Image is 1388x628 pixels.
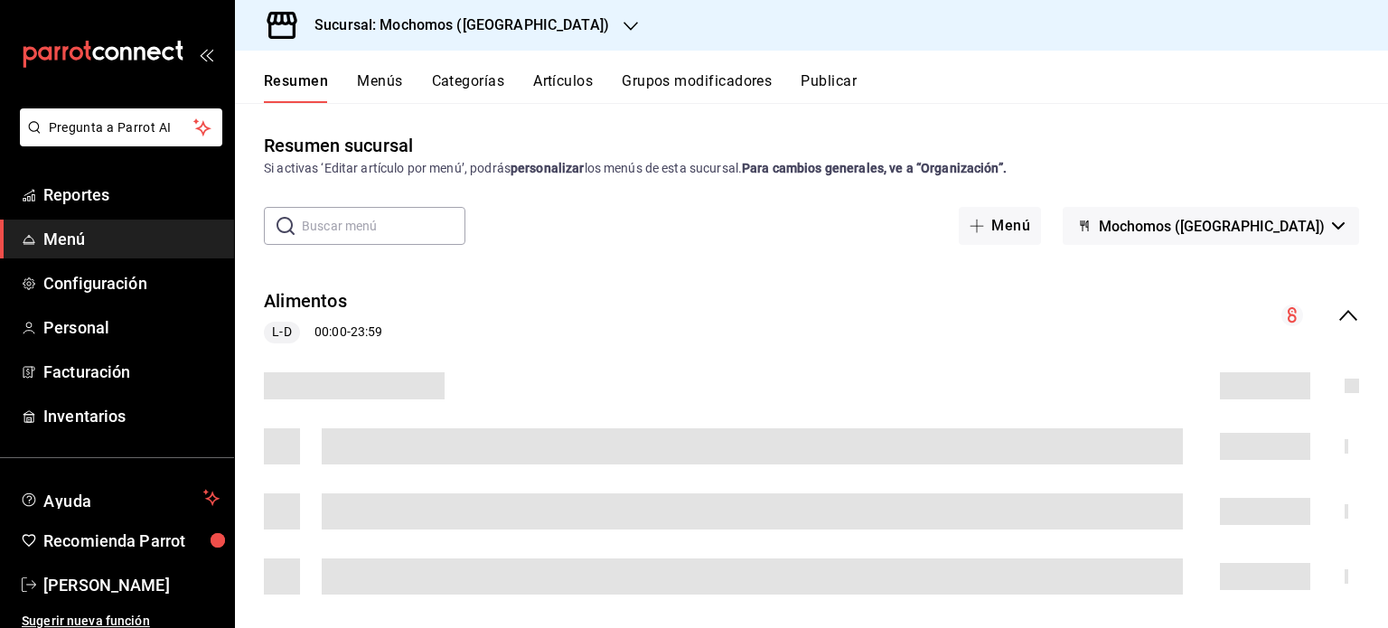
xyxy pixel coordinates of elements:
[511,161,585,175] strong: personalizar
[533,72,593,103] button: Artículos
[43,271,220,295] span: Configuración
[432,72,505,103] button: Categorías
[1099,218,1325,235] span: Mochomos ([GEOGRAPHIC_DATA])
[357,72,402,103] button: Menús
[199,47,213,61] button: open_drawer_menu
[265,323,298,342] span: L-D
[742,161,1007,175] strong: Para cambios generales, ve a “Organización”.
[43,573,220,597] span: [PERSON_NAME]
[43,227,220,251] span: Menú
[264,132,413,159] div: Resumen sucursal
[264,322,382,343] div: 00:00 - 23:59
[43,529,220,553] span: Recomienda Parrot
[801,72,857,103] button: Publicar
[302,208,465,244] input: Buscar menú
[20,108,222,146] button: Pregunta a Parrot AI
[43,315,220,340] span: Personal
[264,159,1359,178] div: Si activas ‘Editar artículo por menú’, podrás los menús de esta sucursal.
[43,487,196,509] span: Ayuda
[13,131,222,150] a: Pregunta a Parrot AI
[622,72,772,103] button: Grupos modificadores
[264,72,1388,103] div: navigation tabs
[300,14,609,36] h3: Sucursal: Mochomos ([GEOGRAPHIC_DATA])
[43,404,220,428] span: Inventarios
[43,360,220,384] span: Facturación
[959,207,1041,245] button: Menú
[43,183,220,207] span: Reportes
[49,118,194,137] span: Pregunta a Parrot AI
[1063,207,1359,245] button: Mochomos ([GEOGRAPHIC_DATA])
[264,288,347,314] button: Alimentos
[264,72,328,103] button: Resumen
[235,274,1388,358] div: collapse-menu-row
